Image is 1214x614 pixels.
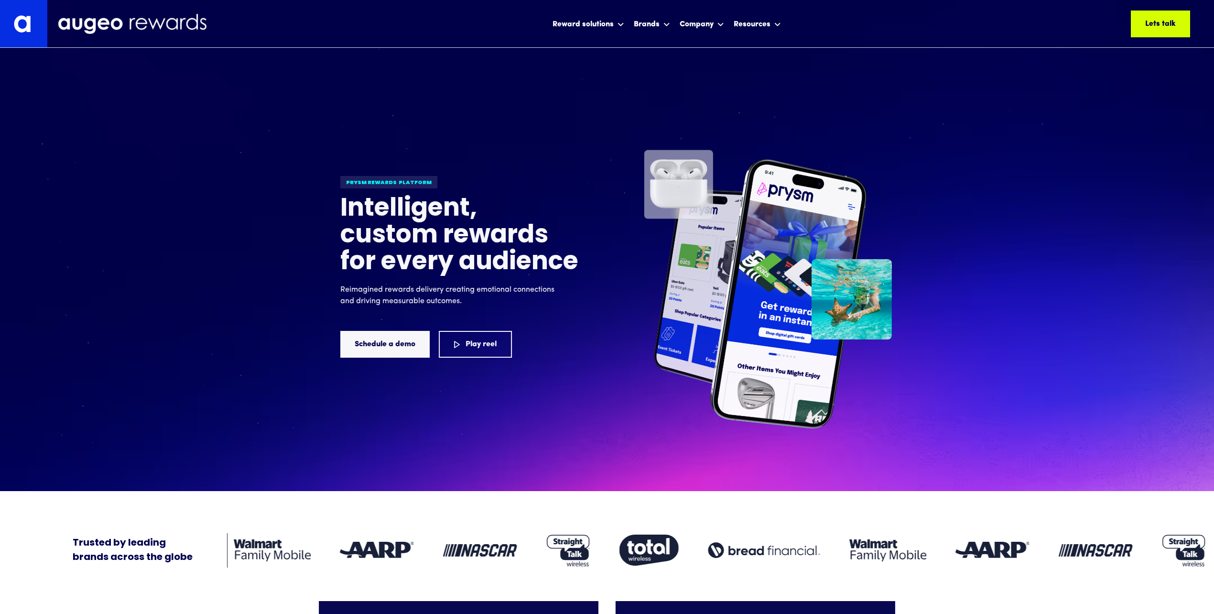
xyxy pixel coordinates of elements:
[850,539,927,561] img: Client logo: Walmart Family Mobile
[439,331,512,358] a: Play reel
[550,11,627,36] div: Reward solutions
[553,19,614,30] div: Reward solutions
[731,11,783,36] div: Resources
[340,197,579,277] h1: Intelligent, custom rewards for every audience
[1131,11,1190,37] a: Lets talk
[340,285,560,307] p: Reimagined rewards delivery creating emotional connections and driving measurable outcomes.
[634,19,660,30] div: Brands
[734,19,770,30] div: Resources
[340,331,430,358] a: Schedule a demo
[340,176,437,189] div: Prysm Rewards platform
[680,19,714,30] div: Company
[73,536,193,565] div: Trusted by leading brands across the globe
[677,11,726,36] div: Company
[631,11,672,36] div: Brands
[234,539,311,561] img: Client logo: Walmart Family Mobile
